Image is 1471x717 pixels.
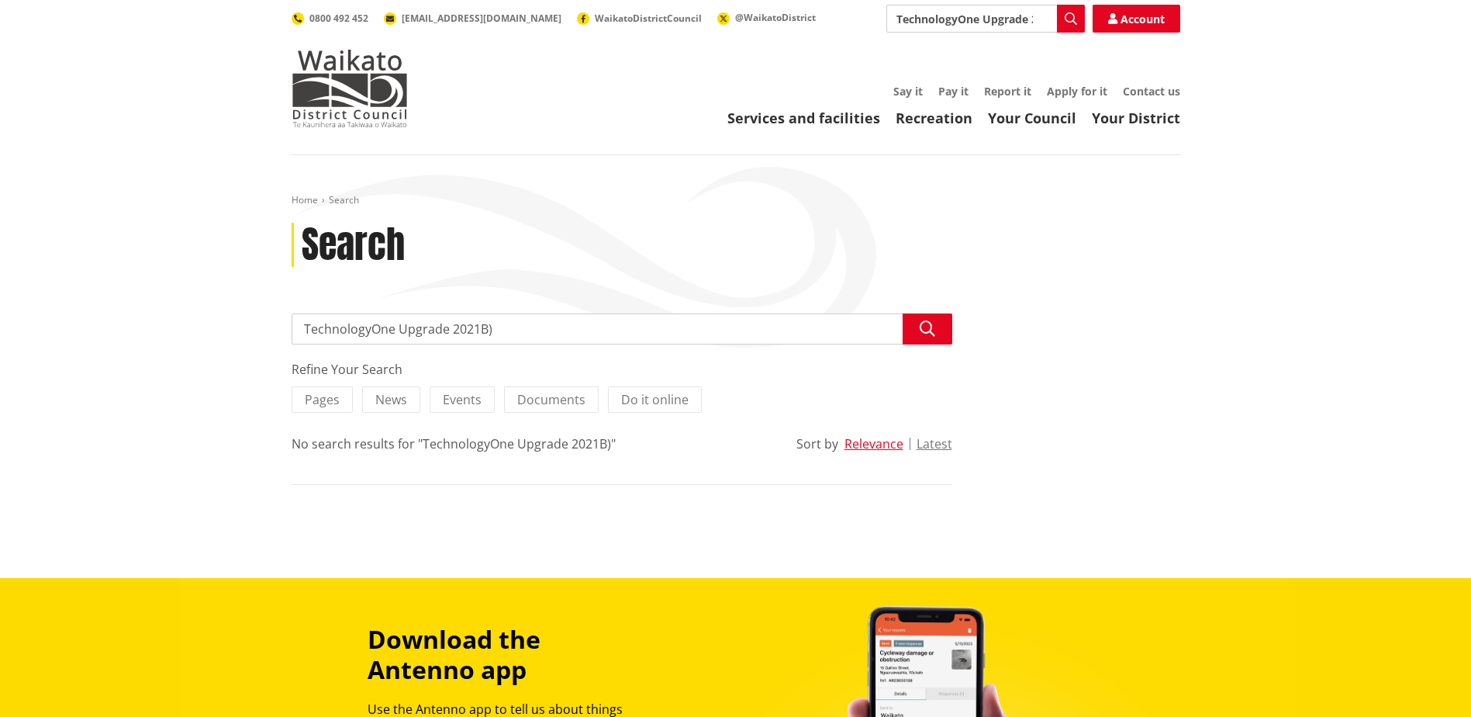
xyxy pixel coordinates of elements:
[368,625,648,684] h3: Download the Antenno app
[1093,5,1180,33] a: Account
[375,391,407,408] span: News
[292,360,952,379] div: Refine Your Search
[517,391,585,408] span: Documents
[329,193,359,206] span: Search
[988,109,1076,127] a: Your Council
[302,223,405,268] h1: Search
[886,5,1085,33] input: Search input
[292,435,616,453] div: No search results for "TechnologyOne Upgrade 2021B)"
[984,84,1031,99] a: Report it
[309,12,368,25] span: 0800 492 452
[621,391,689,408] span: Do it online
[292,12,368,25] a: 0800 492 452
[292,313,952,345] input: Search input
[727,109,880,127] a: Services and facilities
[402,12,561,25] span: [EMAIL_ADDRESS][DOMAIN_NAME]
[595,12,702,25] span: WaikatoDistrictCouncil
[893,84,923,99] a: Say it
[292,50,408,127] img: Waikato District Council - Te Kaunihera aa Takiwaa o Waikato
[896,109,972,127] a: Recreation
[796,435,838,453] div: Sort by
[292,193,318,206] a: Home
[717,11,816,24] a: @WaikatoDistrict
[917,437,952,451] button: Latest
[938,84,969,99] a: Pay it
[305,391,340,408] span: Pages
[443,391,482,408] span: Events
[1047,84,1107,99] a: Apply for it
[384,12,561,25] a: [EMAIL_ADDRESS][DOMAIN_NAME]
[844,437,903,451] button: Relevance
[292,194,1180,207] nav: breadcrumb
[1123,84,1180,99] a: Contact us
[577,12,702,25] a: WaikatoDistrictCouncil
[1092,109,1180,127] a: Your District
[735,11,816,24] span: @WaikatoDistrict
